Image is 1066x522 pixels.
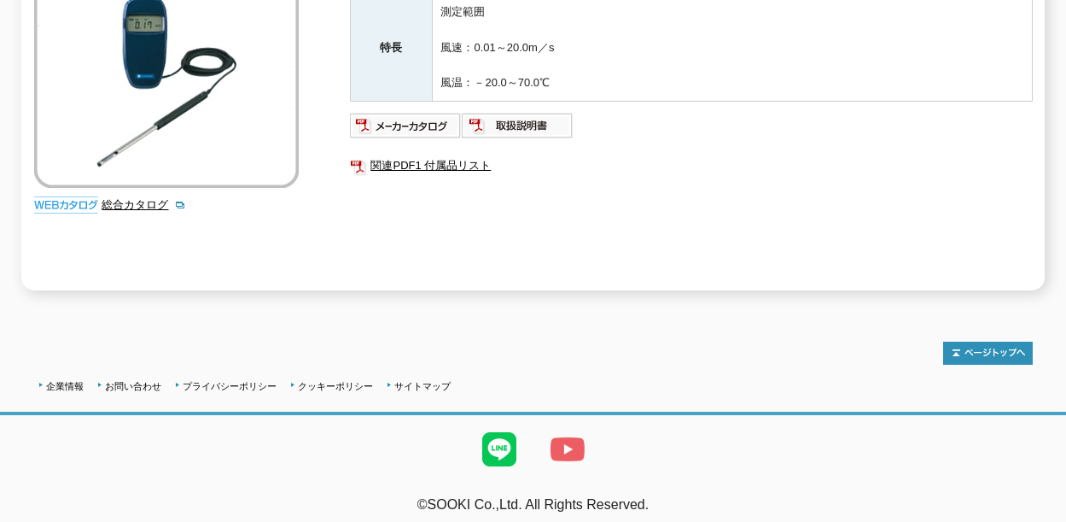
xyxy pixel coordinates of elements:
[462,112,574,139] img: 取扱説明書
[350,123,462,136] a: メーカーカタログ
[350,112,462,139] img: メーカーカタログ
[106,381,162,391] a: お問い合わせ
[102,198,186,211] a: 総合カタログ
[462,123,574,136] a: 取扱説明書
[299,381,374,391] a: クッキーポリシー
[533,415,602,484] img: YouTube
[183,381,277,391] a: プライバシーポリシー
[395,381,451,391] a: サイトマップ
[350,155,1033,177] a: 関連PDF1 付属品リスト
[47,381,84,391] a: 企業情報
[465,415,533,484] img: LINE
[34,196,98,214] img: webカタログ
[943,342,1033,365] img: トップページへ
